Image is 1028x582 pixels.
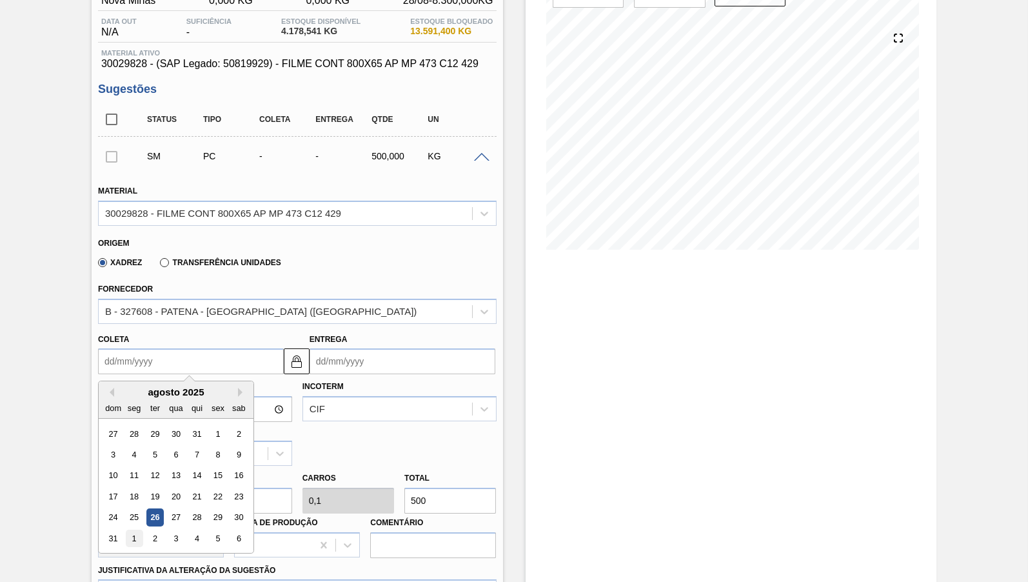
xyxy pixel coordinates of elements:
[125,530,143,547] div: Choose segunda-feira, 1 de setembro de 2025
[209,509,226,527] div: Choose sexta-feira, 29 de agosto de 2025
[167,446,184,463] div: Choose quarta-feira, 6 de agosto de 2025
[209,399,226,417] div: sex
[302,382,344,391] label: Incoterm
[410,17,493,25] span: Estoque Bloqueado
[230,488,248,505] div: Choose sábado, 23 de agosto de 2025
[188,399,206,417] div: qui
[146,425,164,443] div: Choose terça-feira, 29 de julho de 2025
[230,399,248,417] div: sab
[312,115,373,124] div: Entrega
[98,83,497,96] h3: Sugestões
[209,488,226,505] div: Choose sexta-feira, 22 de agosto de 2025
[256,115,317,124] div: Coleta
[310,404,325,415] div: CIF
[101,17,137,25] span: Data out
[105,306,417,317] div: B - 327608 - PATENA - [GEOGRAPHIC_DATA] ([GEOGRAPHIC_DATA])
[183,17,235,38] div: -
[188,467,206,485] div: Choose quinta-feira, 14 de agosto de 2025
[104,425,122,443] div: Choose domingo, 27 de julho de 2025
[98,186,137,196] label: Material
[209,446,226,463] div: Choose sexta-feira, 8 de agosto de 2025
[104,530,122,547] div: Choose domingo, 31 de agosto de 2025
[234,518,318,527] label: Linha de Produção
[188,488,206,505] div: Choose quinta-feira, 21 de agosto de 2025
[209,425,226,443] div: Choose sexta-feira, 1 de agosto de 2025
[125,467,143,485] div: Choose segunda-feira, 11 de agosto de 2025
[167,509,184,527] div: Choose quarta-feira, 27 de agosto de 2025
[98,285,153,294] label: Fornecedor
[281,17,361,25] span: Estoque Disponível
[167,467,184,485] div: Choose quarta-feira, 13 de agosto de 2025
[424,151,486,161] div: KG
[146,446,164,463] div: Choose terça-feira, 5 de agosto de 2025
[289,354,304,369] img: locked
[144,151,205,161] div: Sugestão Manual
[98,377,292,396] label: Hora Entrega
[230,467,248,485] div: Choose sábado, 16 de agosto de 2025
[167,530,184,547] div: Choose quarta-feira, 3 de setembro de 2025
[146,488,164,505] div: Choose terça-feira, 19 de agosto de 2025
[98,258,143,267] label: Xadrez
[101,58,493,70] span: 30029828 - (SAP Legado: 50819929) - FILME CONT 800X65 AP MP 473 C12 429
[125,509,143,527] div: Choose segunda-feira, 25 de agosto de 2025
[103,423,249,549] div: month 2025-08
[101,49,493,57] span: Material ativo
[368,151,430,161] div: 500,000
[238,388,247,397] button: Next Month
[98,335,129,344] label: Coleta
[98,566,276,575] label: Justificativa da Alteração da Sugestão
[200,115,261,124] div: Tipo
[230,425,248,443] div: Choose sábado, 2 de agosto de 2025
[105,388,114,397] button: Previous Month
[104,399,122,417] div: dom
[256,151,317,161] div: -
[281,26,361,36] span: 4.178,541 KG
[125,425,143,443] div: Choose segunda-feira, 28 de julho de 2025
[230,509,248,527] div: Choose sábado, 30 de agosto de 2025
[310,348,495,374] input: dd/mm/yyyy
[370,514,496,532] label: Comentário
[98,17,140,38] div: N/A
[125,488,143,505] div: Choose segunda-feira, 18 de agosto de 2025
[146,530,164,547] div: Choose terça-feira, 2 de setembro de 2025
[368,115,430,124] div: Qtde
[104,488,122,505] div: Choose domingo, 17 de agosto de 2025
[424,115,486,124] div: UN
[98,239,130,248] label: Origem
[209,467,226,485] div: Choose sexta-feira, 15 de agosto de 2025
[200,151,261,161] div: Pedido de Compra
[167,425,184,443] div: Choose quarta-feira, 30 de julho de 2025
[284,348,310,374] button: locked
[188,446,206,463] div: Choose quinta-feira, 7 de agosto de 2025
[167,399,184,417] div: qua
[104,446,122,463] div: Choose domingo, 3 de agosto de 2025
[186,17,232,25] span: Suficiência
[125,446,143,463] div: Choose segunda-feira, 4 de agosto de 2025
[310,335,348,344] label: Entrega
[146,509,164,527] div: Choose terça-feira, 26 de agosto de 2025
[188,509,206,527] div: Choose quinta-feira, 28 de agosto de 2025
[160,258,281,267] label: Transferência Unidades
[144,115,205,124] div: Status
[105,208,341,219] div: 30029828 - FILME CONT 800X65 AP MP 473 C12 429
[404,474,430,483] label: Total
[167,488,184,505] div: Choose quarta-feira, 20 de agosto de 2025
[104,509,122,527] div: Choose domingo, 24 de agosto de 2025
[125,399,143,417] div: seg
[98,348,284,374] input: dd/mm/yyyy
[188,425,206,443] div: Choose quinta-feira, 31 de julho de 2025
[146,399,164,417] div: ter
[230,446,248,463] div: Choose sábado, 9 de agosto de 2025
[410,26,493,36] span: 13.591,400 KG
[104,467,122,485] div: Choose domingo, 10 de agosto de 2025
[188,530,206,547] div: Choose quinta-feira, 4 de setembro de 2025
[312,151,373,161] div: -
[302,474,336,483] label: Carros
[146,467,164,485] div: Choose terça-feira, 12 de agosto de 2025
[99,386,253,397] div: agosto 2025
[230,530,248,547] div: Choose sábado, 6 de setembro de 2025
[209,530,226,547] div: Choose sexta-feira, 5 de setembro de 2025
